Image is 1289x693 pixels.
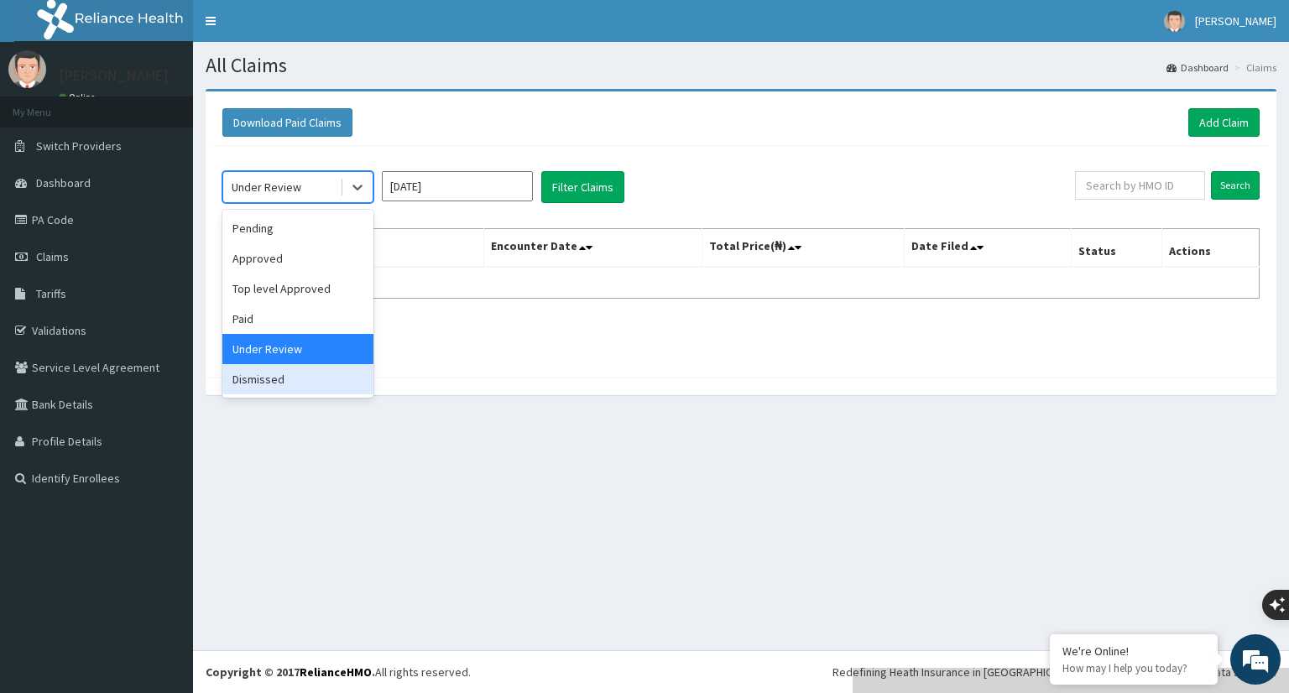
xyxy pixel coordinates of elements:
p: How may I help you today? [1062,661,1205,675]
th: Date Filed [905,229,1072,268]
li: Claims [1230,60,1276,75]
div: Approved [222,243,373,274]
div: Dismissed [222,364,373,394]
span: Claims [36,249,69,264]
div: Top level Approved [222,274,373,304]
div: Chat with us now [87,94,282,116]
strong: Copyright © 2017 . [206,664,375,680]
div: Minimize live chat window [275,8,316,49]
th: Actions [1161,229,1259,268]
span: [PERSON_NAME] [1195,13,1276,29]
button: Download Paid Claims [222,108,352,137]
img: d_794563401_company_1708531726252_794563401 [31,84,68,126]
div: We're Online! [1062,643,1205,659]
p: [PERSON_NAME] [59,68,169,83]
div: Redefining Heath Insurance in [GEOGRAPHIC_DATA] using Telemedicine and Data Science! [832,664,1276,680]
div: Paid [222,304,373,334]
img: User Image [8,50,46,88]
span: Dashboard [36,175,91,190]
div: Pending [222,213,373,243]
textarea: Type your message and hit 'Enter' [8,458,320,517]
a: Online [59,91,99,103]
button: Filter Claims [541,171,624,203]
footer: All rights reserved. [193,650,1289,693]
span: Switch Providers [36,138,122,154]
h1: All Claims [206,55,1276,76]
input: Select Month and Year [382,171,533,201]
a: RelianceHMO [300,664,372,680]
div: Under Review [222,334,373,364]
span: Tariffs [36,286,66,301]
th: Encounter Date [484,229,702,268]
th: Status [1072,229,1161,268]
th: Total Price(₦) [702,229,905,268]
input: Search by HMO ID [1075,171,1205,200]
img: User Image [1164,11,1185,32]
span: We're online! [97,211,232,381]
a: Add Claim [1188,108,1260,137]
a: Dashboard [1166,60,1229,75]
div: Under Review [232,179,301,195]
input: Search [1211,171,1260,200]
